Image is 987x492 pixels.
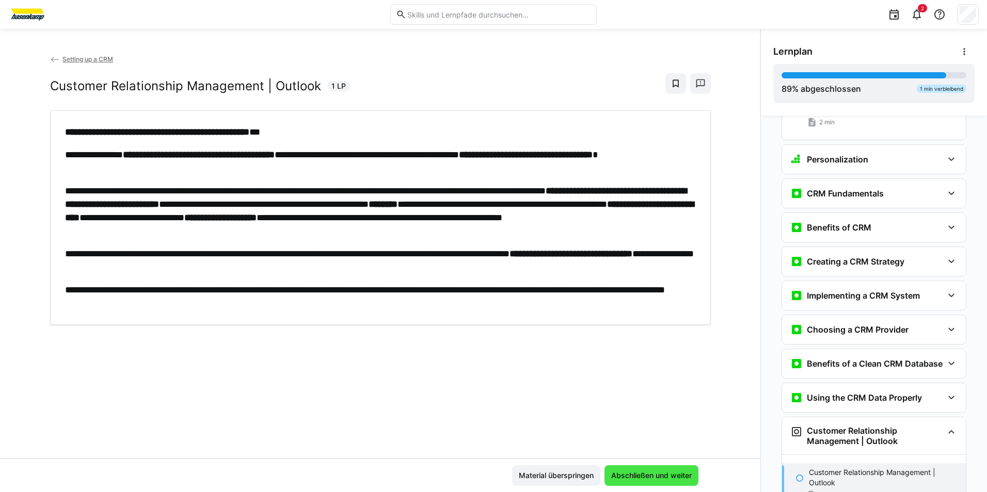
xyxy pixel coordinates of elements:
[62,55,113,63] span: Setting up a CRM
[809,467,958,488] p: Customer Relationship Management | Outlook
[807,256,904,267] h3: Creating a CRM Strategy
[50,78,321,94] h2: Customer Relationship Management | Outlook
[921,5,924,11] span: 2
[604,465,698,486] button: Abschließen und weiter
[917,85,966,93] div: 1 min verbleibend
[50,55,114,63] a: Setting up a CRM
[807,392,922,403] h3: Using the CRM Data Properly
[782,84,792,94] span: 89
[807,425,943,446] h3: Customer Relationship Management | Outlook
[610,470,693,481] span: Abschließen und weiter
[517,470,595,481] span: Material überspringen
[406,10,591,19] input: Skills und Lernpfade durchsuchen…
[807,290,920,301] h3: Implementing a CRM System
[819,118,835,126] span: 2 min
[807,358,943,369] h3: Benefits of a Clean CRM Database
[807,324,909,335] h3: Choosing a CRM Provider
[331,81,346,91] span: 1 LP
[807,188,884,199] h3: CRM Fundamentals
[512,465,600,486] button: Material überspringen
[807,154,868,165] h3: Personalization
[807,222,871,233] h3: Benefits of CRM
[773,46,813,57] span: Lernplan
[782,83,861,95] div: % abgeschlossen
